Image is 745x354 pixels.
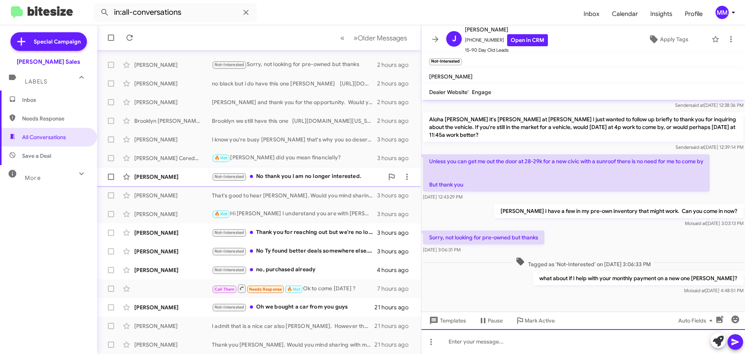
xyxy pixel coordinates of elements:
span: Sender [DATE] 12:39:14 PM [676,144,743,150]
button: Templates [421,314,472,328]
span: said at [690,102,704,108]
div: 2 hours ago [377,117,415,125]
button: Apply Tags [628,32,708,46]
div: 2 hours ago [377,98,415,106]
div: 21 hours ago [374,341,415,349]
button: Auto Fields [672,314,722,328]
div: [PERSON_NAME] Sales [17,58,80,66]
span: 15-90 Day Old Leads [465,46,548,54]
div: That's good to hear [PERSON_NAME]. Would you mind sharing with me what stopped you from moving fo... [212,192,377,199]
button: Previous [336,30,349,46]
span: Engage [472,89,491,96]
div: [PERSON_NAME] [134,98,212,106]
span: « [340,33,345,43]
div: Brooklyn [PERSON_NAME] [134,117,212,125]
span: Dealer Website' [429,89,469,96]
span: All Conversations [22,133,66,141]
a: Profile [679,3,709,25]
span: Special Campaign [34,38,81,45]
a: Open in CRM [507,34,548,46]
div: 2 hours ago [377,80,415,87]
div: [PERSON_NAME] [134,80,212,87]
span: Save a Deal [22,152,51,160]
span: Templates [428,314,466,328]
div: no black but i do have this one [PERSON_NAME] [URL][DOMAIN_NAME] [212,80,377,87]
nav: Page navigation example [336,30,412,46]
span: Sender [DATE] 12:38:36 PM [675,102,743,108]
p: Aloha [PERSON_NAME] it's [PERSON_NAME] at [PERSON_NAME] I just wanted to follow up briefly to tha... [423,112,743,142]
span: Moi [DATE] 3:03:13 PM [685,220,743,226]
span: Call Them [215,287,235,292]
span: Needs Response [249,287,282,292]
a: Insights [644,3,679,25]
span: said at [693,220,706,226]
div: 3 hours ago [377,248,415,255]
button: Mark Active [509,314,561,328]
div: [PERSON_NAME] [134,210,212,218]
div: 3 hours ago [377,210,415,218]
span: Moi [DATE] 4:48:51 PM [684,288,743,293]
div: Thank you [PERSON_NAME]. Would you mind sharing with me what stopped you from moving forward? [212,341,374,349]
a: Calendar [606,3,644,25]
div: Oh we bought a car from you guys [212,303,374,312]
div: [PERSON_NAME] [134,303,212,311]
div: Thank you for reaching out but we're no longer looking for a new vehicle. Mahalo! [212,228,377,237]
a: Special Campaign [10,32,87,51]
span: Older Messages [358,34,407,42]
div: [PERSON_NAME] [134,248,212,255]
div: [PERSON_NAME] [134,173,212,181]
div: [PERSON_NAME] [134,322,212,330]
div: 21 hours ago [374,303,415,311]
span: Auto Fields [678,314,716,328]
span: Apply Tags [660,32,688,46]
p: [PERSON_NAME] I have a few in my pre-own inventory that might work. Can you come in now? [494,204,743,218]
input: Search [94,3,257,22]
div: no, purchased already [212,265,377,274]
button: Pause [472,314,509,328]
span: 🔥 Hot [215,211,228,216]
div: [PERSON_NAME] [134,136,212,143]
span: Pause [488,314,503,328]
div: [PERSON_NAME] and thank you for the opportunity. Would you also mind sharing what stopped you fro... [212,98,377,106]
div: [PERSON_NAME] [134,266,212,274]
span: J [452,33,456,45]
p: what about if I help with your monthly payment on a new one [PERSON_NAME]? [533,271,743,285]
div: 2 hours ago [377,61,415,69]
span: [DATE] 12:43:29 PM [423,194,463,200]
span: [PHONE_NUMBER] [465,34,548,46]
div: [PERSON_NAME] Ceredon [134,154,212,162]
small: Not-Interested [429,58,462,65]
div: 3 hours ago [377,229,415,237]
span: Needs Response [22,115,88,122]
div: [PERSON_NAME] [134,192,212,199]
span: 🔥 Hot [287,287,300,292]
div: [PERSON_NAME] [134,341,212,349]
span: Tagged as 'Not-Interested' on [DATE] 3:06:33 PM [513,257,654,268]
div: 3 hours ago [377,192,415,199]
div: [PERSON_NAME] did you mean financially? [212,153,377,162]
p: Unless you can get me out the door at 28-29k for a new civic with a sunroof there is no need for ... [423,154,710,192]
div: Sorry, not looking for pre-owned but thanks [212,60,377,69]
span: Not-Interested [215,305,244,310]
button: MM [709,6,736,19]
span: said at [692,288,705,293]
span: Not-Interested [215,174,244,179]
button: Next [349,30,412,46]
span: [PERSON_NAME] [465,25,548,34]
span: Mark Active [525,314,555,328]
div: No thank you I am no longer interested. [212,172,384,181]
span: Not-Interested [215,230,244,235]
span: Not-Interested [215,62,244,67]
div: I know you're busy [PERSON_NAME] that's why you so deserve a Prologue. Shall we set something up ... [212,136,377,143]
div: [PERSON_NAME] [134,229,212,237]
div: 3 hours ago [377,136,415,143]
p: Sorry, not looking for pre-owned but thanks [423,230,544,244]
div: 7 hours ago [377,285,415,293]
span: 🔥 Hot [215,155,228,160]
span: said at [691,144,704,150]
a: Inbox [577,3,606,25]
div: Brooklyn we still have this one [URL][DOMAIN_NAME][US_STATE] Do you want to come in for a test dr... [212,117,377,125]
span: Not-Interested [215,267,244,272]
span: Inbox [22,96,88,104]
